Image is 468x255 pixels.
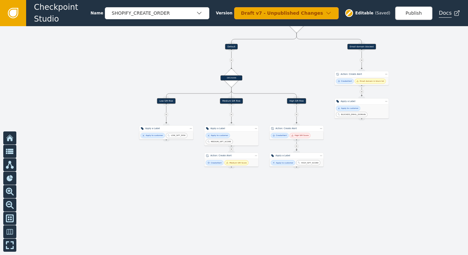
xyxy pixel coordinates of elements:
div: Apply to customer [146,134,163,137]
a: Docs [439,9,460,17]
span: Docs [439,9,452,17]
div: Default [225,44,237,49]
div: Apply a Label [145,127,187,130]
div: Apply to customer [341,107,358,110]
div: Email domain blocked [347,44,376,49]
button: Draft v7 - Unpublished Changes [234,7,339,19]
div: Low Sift Risk [157,98,175,104]
div: BLOCKED_EMAIL_DOMAIN [341,113,365,116]
div: Create Alert [276,134,287,137]
div: Create Alert [211,161,221,164]
div: Email domain in block list [360,80,384,83]
div: Create Alert [341,80,352,83]
div: DECISION [220,75,242,80]
div: SHOPIFY_CREATE_ORDER [112,10,196,17]
div: Medium Sift Risk [220,98,243,104]
div: Action: Create Alert [276,127,318,130]
div: Apply to customer [211,134,228,137]
div: Action: Create Alert [341,73,383,76]
span: Version [216,10,233,16]
span: Checkpoint Studio [34,1,90,25]
div: Apply a Label [276,154,318,157]
span: Name [90,10,103,16]
div: ( Saved ) [375,10,390,16]
div: Action: Create Alert [210,154,252,157]
div: Draft v7 - Unpublished Changes [241,10,325,17]
div: High Sift Risk [287,98,306,104]
span: Editable [355,10,374,16]
button: Publish [395,7,432,20]
div: Apply a Label [210,127,252,130]
button: SHOPIFY_CREATE_ORDER [105,7,209,19]
div: High Sift Score [295,134,309,137]
div: MEDIUM_SIFT_SCORE [211,140,231,143]
div: Apply a Label [341,100,383,103]
div: Medium Sift Score [230,161,247,164]
div: Apply to customer [276,161,293,164]
div: HIGH_SIFT_SCORE [301,161,318,164]
div: LOW_SIFT_RISK [171,134,186,137]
